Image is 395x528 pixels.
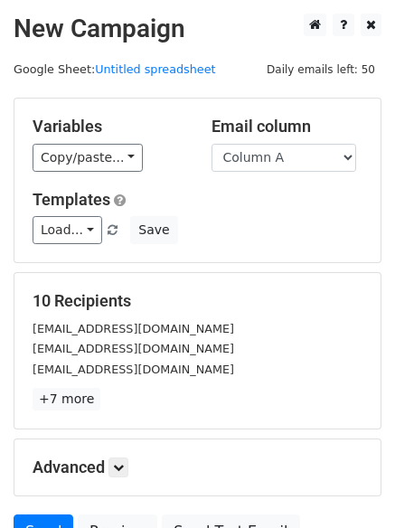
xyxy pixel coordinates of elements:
[33,388,100,410] a: +7 more
[33,216,102,244] a: Load...
[33,342,234,355] small: [EMAIL_ADDRESS][DOMAIN_NAME]
[130,216,177,244] button: Save
[33,190,110,209] a: Templates
[33,117,184,137] h5: Variables
[33,457,362,477] h5: Advanced
[260,60,381,80] span: Daily emails left: 50
[260,62,381,76] a: Daily emails left: 50
[33,363,234,376] small: [EMAIL_ADDRESS][DOMAIN_NAME]
[212,117,363,137] h5: Email column
[95,62,215,76] a: Untitled spreadsheet
[33,291,362,311] h5: 10 Recipients
[305,441,395,528] iframe: Chat Widget
[14,14,381,44] h2: New Campaign
[33,322,234,335] small: [EMAIL_ADDRESS][DOMAIN_NAME]
[14,62,216,76] small: Google Sheet:
[33,144,143,172] a: Copy/paste...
